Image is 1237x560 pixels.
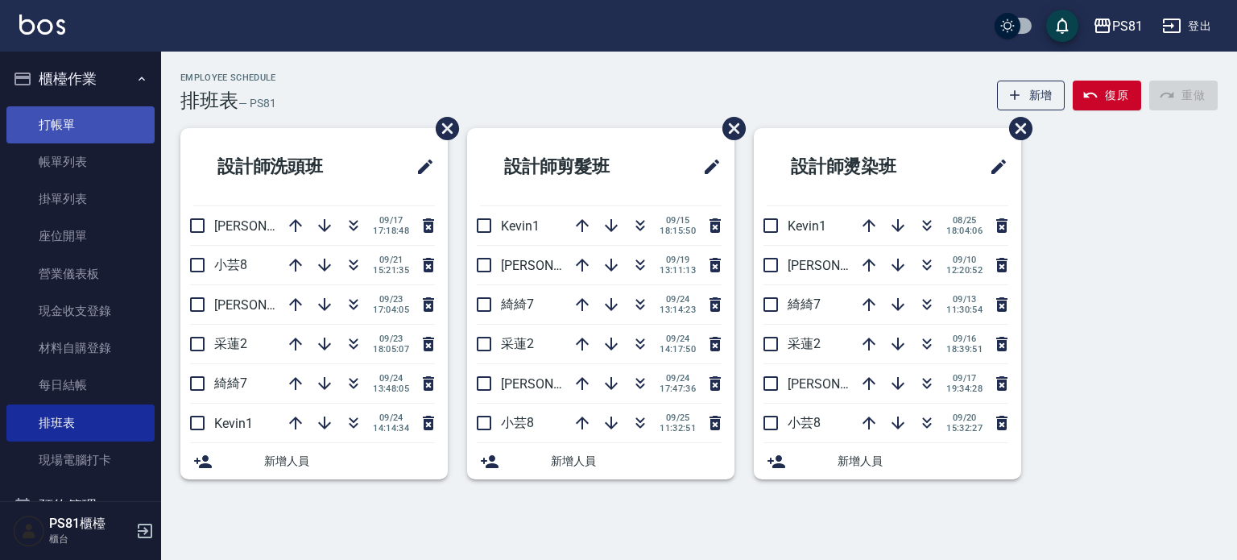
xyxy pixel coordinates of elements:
a: 排班表 [6,404,155,442]
span: 采蓮2 [501,336,534,351]
h2: 設計師燙染班 [767,138,949,196]
span: [PERSON_NAME]6 [501,258,605,273]
span: 13:11:13 [660,265,696,276]
span: 09/13 [946,294,983,305]
span: 18:39:51 [946,344,983,355]
span: 09/10 [946,255,983,265]
button: 櫃檯作業 [6,58,155,100]
div: 新增人員 [180,443,448,479]
span: 11:32:51 [660,423,696,433]
span: 修改班表的標題 [979,147,1008,186]
span: 09/15 [660,215,696,226]
span: 新增人員 [838,453,1008,470]
span: [PERSON_NAME]3 [501,376,605,392]
div: 新增人員 [467,443,734,479]
span: Kevin1 [788,218,826,234]
span: 綺綺7 [501,297,534,312]
span: 刪除班表 [997,105,1035,152]
h2: 設計師洗頭班 [193,138,376,196]
a: 材料自購登錄 [6,330,155,367]
button: 預約管理 [6,485,155,527]
a: 帳單列表 [6,143,155,180]
span: [PERSON_NAME]6 [214,218,318,234]
span: 小芸8 [788,415,821,430]
span: 09/25 [660,413,696,423]
button: 登出 [1156,11,1218,41]
span: 15:21:35 [373,265,409,276]
span: 修改班表的標題 [406,147,435,186]
a: 掛單列表 [6,180,155,218]
a: 現金收支登錄 [6,292,155,330]
span: 18:04:06 [946,226,983,236]
span: 綺綺7 [214,375,247,391]
a: 打帳單 [6,106,155,143]
button: 復原 [1073,81,1141,110]
span: 18:15:50 [660,226,696,236]
h3: 排班表 [180,89,238,112]
span: 12:20:52 [946,265,983,276]
span: 新增人員 [551,453,722,470]
span: 09/24 [373,413,409,423]
span: 09/24 [660,334,696,344]
span: [PERSON_NAME]3 [788,258,892,273]
img: Person [13,515,45,547]
a: 每日結帳 [6,367,155,404]
span: 09/24 [660,294,696,305]
span: 13:48:05 [373,384,409,394]
span: Kevin1 [501,218,540,234]
span: 09/20 [946,413,983,423]
span: 刪除班表 [710,105,748,152]
span: 19:34:28 [946,384,983,394]
span: 17:47:36 [660,384,696,394]
span: [PERSON_NAME]6 [788,376,892,392]
span: 采蓮2 [788,336,821,351]
span: 09/23 [373,334,409,344]
span: 17:04:05 [373,305,409,315]
span: 14:14:34 [373,423,409,433]
span: 13:14:23 [660,305,696,315]
span: 09/24 [373,373,409,384]
img: Logo [19,15,65,35]
span: 新增人員 [264,453,435,470]
span: 17:18:48 [373,226,409,236]
span: 采蓮2 [214,336,247,351]
span: 11:30:54 [946,305,983,315]
a: 營業儀表板 [6,255,155,292]
span: 小芸8 [214,257,247,272]
span: 09/23 [373,294,409,305]
span: 09/17 [946,373,983,384]
div: PS81 [1112,16,1143,36]
span: 09/24 [660,373,696,384]
span: 09/17 [373,215,409,226]
a: 座位開單 [6,218,155,255]
div: 新增人員 [754,443,1021,479]
span: 09/16 [946,334,983,344]
span: 08/25 [946,215,983,226]
h5: PS81櫃檯 [49,516,131,532]
span: 15:32:27 [946,423,983,433]
h2: 設計師剪髮班 [480,138,663,196]
button: 新增 [997,81,1065,110]
span: 18:05:07 [373,344,409,355]
span: 14:17:50 [660,344,696,355]
span: 09/21 [373,255,409,265]
span: 修改班表的標題 [693,147,722,186]
span: 刪除班表 [424,105,461,152]
a: 現場電腦打卡 [6,442,155,479]
h6: — PS81 [238,95,276,112]
button: save [1046,10,1078,42]
h2: Employee Schedule [180,73,276,83]
span: 綺綺7 [788,297,821,312]
span: [PERSON_NAME]3 [214,297,318,313]
button: PS81 [1086,10,1149,43]
span: 小芸8 [501,415,534,430]
span: Kevin1 [214,416,253,431]
span: 09/19 [660,255,696,265]
p: 櫃台 [49,532,131,546]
